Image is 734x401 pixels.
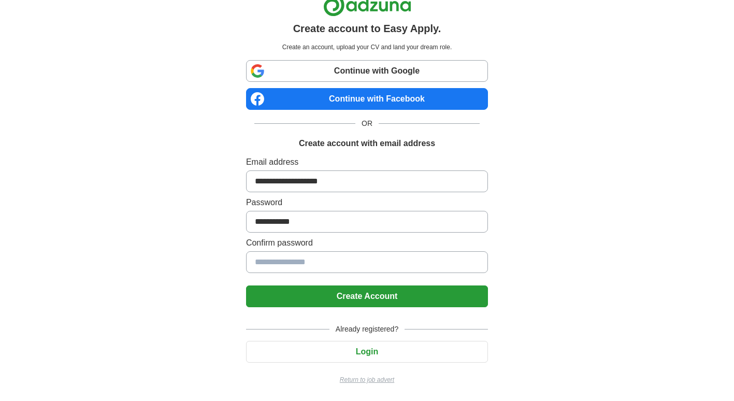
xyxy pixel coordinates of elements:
[246,88,488,110] a: Continue with Facebook
[248,42,486,52] p: Create an account, upload your CV and land your dream role.
[246,347,488,356] a: Login
[355,118,379,129] span: OR
[246,341,488,363] button: Login
[246,375,488,384] a: Return to job advert
[246,237,488,249] label: Confirm password
[293,21,441,36] h1: Create account to Easy Apply.
[246,196,488,209] label: Password
[246,285,488,307] button: Create Account
[246,156,488,168] label: Email address
[329,324,405,335] span: Already registered?
[246,60,488,82] a: Continue with Google
[299,137,435,150] h1: Create account with email address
